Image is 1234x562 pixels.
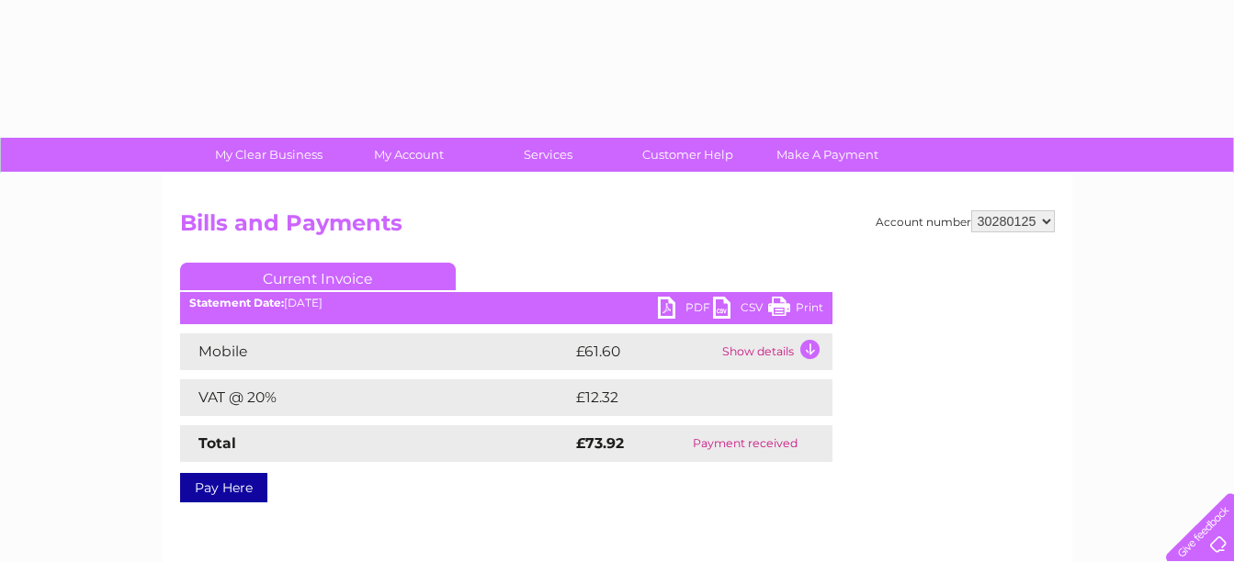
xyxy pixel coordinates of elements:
a: Make A Payment [752,138,903,172]
h2: Bills and Payments [180,210,1055,245]
a: CSV [713,297,768,323]
div: [DATE] [180,297,832,309]
a: Current Invoice [180,263,456,290]
strong: Total [198,434,236,452]
a: Pay Here [180,473,267,502]
a: Customer Help [612,138,764,172]
a: Print [768,297,823,323]
a: Services [472,138,624,172]
td: Payment received [658,425,832,462]
a: My Account [333,138,484,172]
td: £61.60 [572,333,718,370]
a: My Clear Business [193,138,345,172]
td: Mobile [180,333,572,370]
td: Show details [718,333,832,370]
b: Statement Date: [189,296,284,309]
td: £12.32 [572,379,793,416]
a: PDF [658,297,713,323]
div: Account number [876,210,1055,232]
td: VAT @ 20% [180,379,572,416]
strong: £73.92 [576,434,624,452]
